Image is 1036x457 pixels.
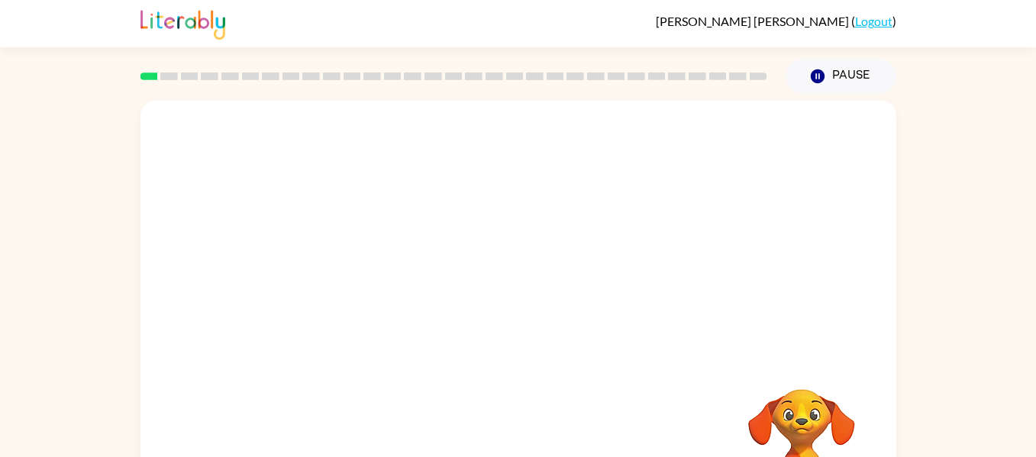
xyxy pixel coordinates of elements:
span: [PERSON_NAME] [PERSON_NAME] [656,14,851,28]
img: Literably [140,6,225,40]
button: Pause [786,59,896,94]
div: ( ) [656,14,896,28]
a: Logout [855,14,892,28]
